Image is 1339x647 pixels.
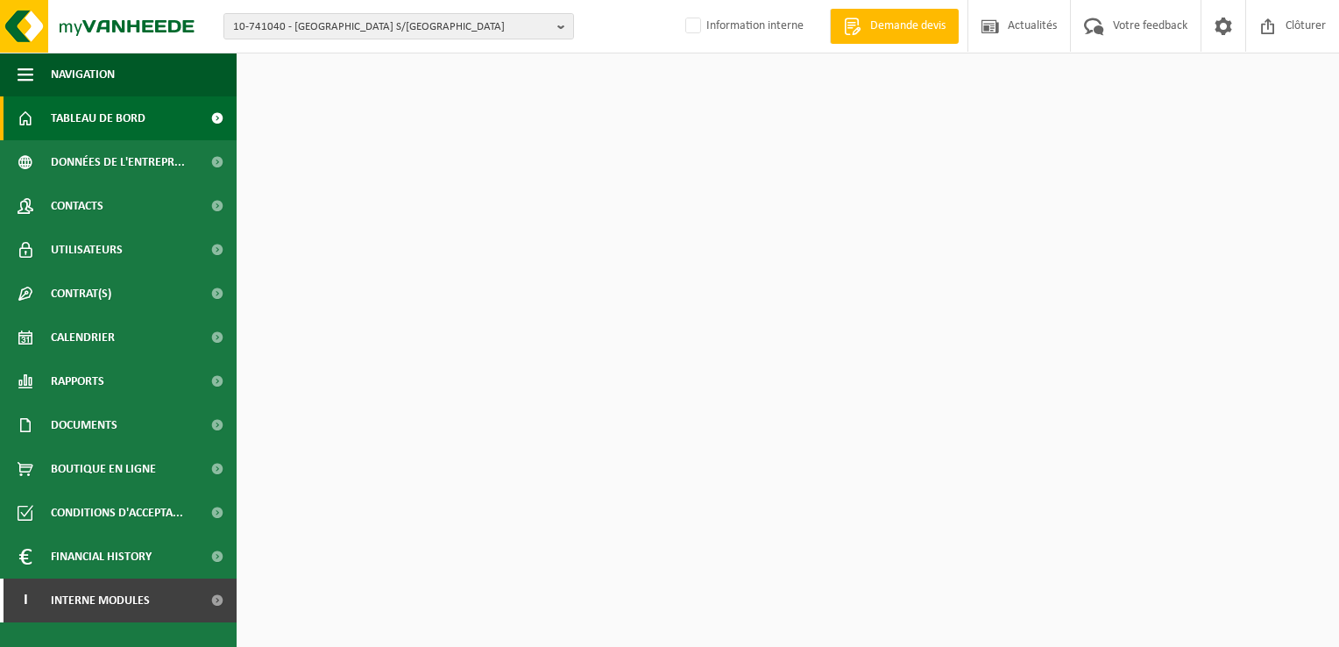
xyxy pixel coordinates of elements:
a: Demande devis [830,9,959,44]
button: 10-741040 - [GEOGRAPHIC_DATA] S/[GEOGRAPHIC_DATA] [223,13,574,39]
span: Rapports [51,359,104,403]
span: Conditions d'accepta... [51,491,183,535]
span: Utilisateurs [51,228,123,272]
span: Navigation [51,53,115,96]
span: Tableau de bord [51,96,145,140]
label: Information interne [682,13,804,39]
span: Documents [51,403,117,447]
span: Interne modules [51,579,150,622]
span: I [18,579,33,622]
span: 10-741040 - [GEOGRAPHIC_DATA] S/[GEOGRAPHIC_DATA] [233,14,550,40]
span: Contrat(s) [51,272,111,316]
span: Financial History [51,535,152,579]
span: Boutique en ligne [51,447,156,491]
span: Contacts [51,184,103,228]
span: Demande devis [866,18,950,35]
span: Calendrier [51,316,115,359]
span: Données de l'entrepr... [51,140,185,184]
